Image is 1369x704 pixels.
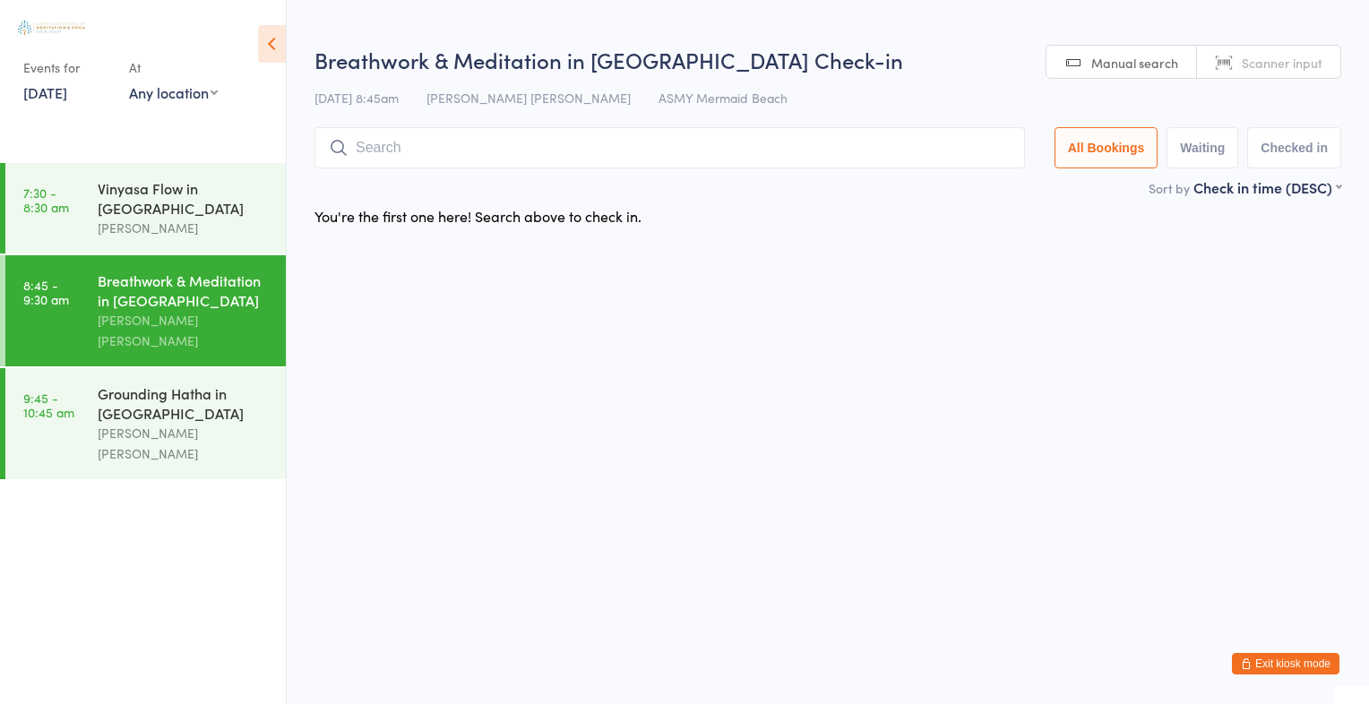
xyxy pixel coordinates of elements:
[98,310,271,351] div: [PERSON_NAME] [PERSON_NAME]
[314,45,1341,74] h2: Breathwork & Meditation in [GEOGRAPHIC_DATA] Check-in
[1055,127,1158,168] button: All Bookings
[129,53,218,82] div: At
[98,383,271,423] div: Grounding Hatha in [GEOGRAPHIC_DATA]
[1167,127,1238,168] button: Waiting
[5,163,286,253] a: 7:30 -8:30 amVinyasa Flow in [GEOGRAPHIC_DATA][PERSON_NAME]
[18,21,85,35] img: Australian School of Meditation & Yoga (Gold Coast)
[5,255,286,366] a: 8:45 -9:30 amBreathwork & Meditation in [GEOGRAPHIC_DATA][PERSON_NAME] [PERSON_NAME]
[5,368,286,479] a: 9:45 -10:45 amGrounding Hatha in [GEOGRAPHIC_DATA][PERSON_NAME] [PERSON_NAME]
[23,82,67,102] a: [DATE]
[314,206,641,226] div: You're the first one here! Search above to check in.
[1247,127,1341,168] button: Checked in
[23,391,74,419] time: 9:45 - 10:45 am
[98,218,271,238] div: [PERSON_NAME]
[659,89,788,107] span: ASMY Mermaid Beach
[23,185,69,214] time: 7:30 - 8:30 am
[1091,54,1178,72] span: Manual search
[1242,54,1322,72] span: Scanner input
[23,53,111,82] div: Events for
[1232,653,1339,674] button: Exit kiosk mode
[426,89,631,107] span: [PERSON_NAME] [PERSON_NAME]
[129,82,218,102] div: Any location
[98,270,271,310] div: Breathwork & Meditation in [GEOGRAPHIC_DATA]
[98,178,271,218] div: Vinyasa Flow in [GEOGRAPHIC_DATA]
[98,423,271,464] div: [PERSON_NAME] [PERSON_NAME]
[314,89,399,107] span: [DATE] 8:45am
[1193,177,1341,197] div: Check in time (DESC)
[314,127,1025,168] input: Search
[23,278,69,306] time: 8:45 - 9:30 am
[1149,179,1190,197] label: Sort by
